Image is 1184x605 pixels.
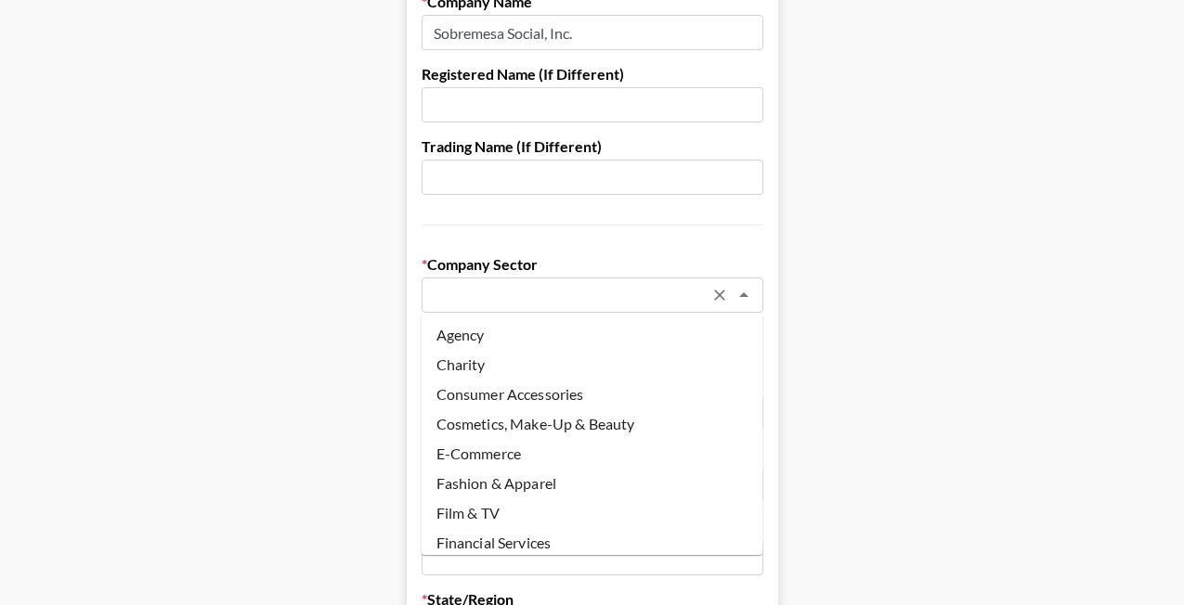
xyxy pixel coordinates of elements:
li: Agency [422,320,763,350]
li: Financial Services [422,528,763,558]
li: E-Commerce [422,439,763,469]
label: Registered Name (If Different) [422,65,763,84]
li: Fashion & Apparel [422,469,763,498]
li: Cosmetics, Make-Up & Beauty [422,409,763,439]
li: Film & TV [422,498,763,528]
button: Close [731,282,757,308]
li: Charity [422,350,763,380]
button: Clear [707,282,733,308]
label: Trading Name (If Different) [422,137,763,156]
label: Company Sector [422,255,763,274]
li: Consumer Accessories [422,380,763,409]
